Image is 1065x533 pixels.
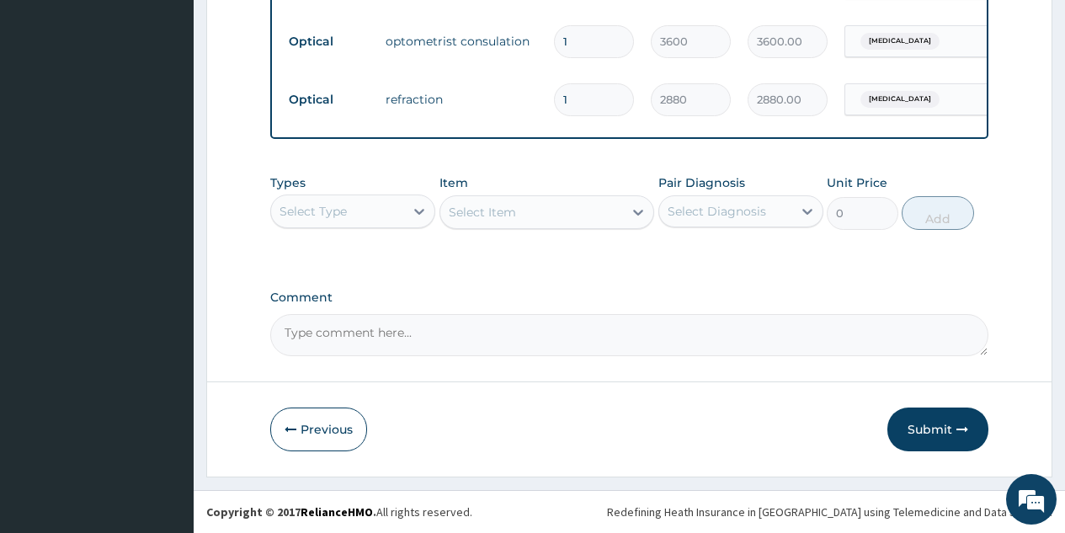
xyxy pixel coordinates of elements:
[658,174,745,191] label: Pair Diagnosis
[280,203,347,220] div: Select Type
[607,504,1052,520] div: Redefining Heath Insurance in [GEOGRAPHIC_DATA] using Telemedicine and Data Science!
[8,354,321,413] textarea: Type your message and hit 'Enter'
[668,203,766,220] div: Select Diagnosis
[194,490,1065,533] footer: All rights reserved.
[276,8,317,49] div: Minimize live chat window
[902,196,973,230] button: Add
[860,91,940,108] span: [MEDICAL_DATA]
[301,504,373,520] a: RelianceHMO
[31,84,68,126] img: d_794563401_company_1708531726252_794563401
[206,504,376,520] strong: Copyright © 2017 .
[270,290,988,305] label: Comment
[270,408,367,451] button: Previous
[377,83,546,116] td: refraction
[98,159,232,329] span: We're online!
[827,174,887,191] label: Unit Price
[887,408,988,451] button: Submit
[88,94,283,116] div: Chat with us now
[280,26,377,57] td: Optical
[439,174,468,191] label: Item
[280,84,377,115] td: Optical
[270,176,306,190] label: Types
[860,33,940,50] span: [MEDICAL_DATA]
[377,24,546,58] td: optometrist consulation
